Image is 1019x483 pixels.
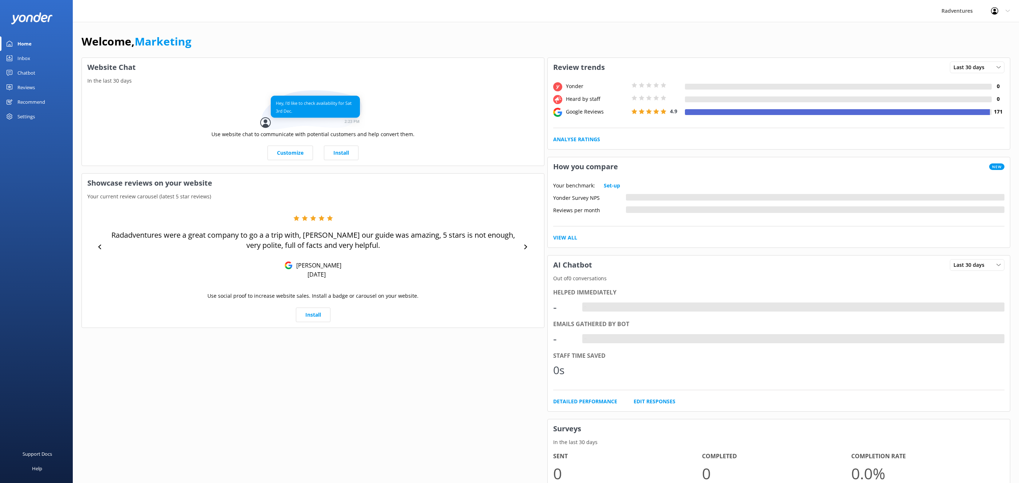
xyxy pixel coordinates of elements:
[553,361,575,379] div: 0s
[17,51,30,66] div: Inbox
[267,146,313,160] a: Customize
[553,234,577,242] a: View All
[82,77,544,85] p: In the last 30 days
[553,288,1004,297] div: Helped immediately
[17,36,32,51] div: Home
[553,206,626,213] div: Reviews per month
[548,274,1010,282] p: Out of 0 conversations
[17,80,35,95] div: Reviews
[285,261,293,269] img: Google Reviews
[11,12,53,24] img: yonder-white-logo.png
[553,298,575,316] div: -
[992,108,1004,116] h4: 171
[296,308,330,322] a: Install
[548,438,1010,446] p: In the last 30 days
[82,174,544,193] h3: Showcase reviews on your website
[82,193,544,201] p: Your current review carousel (latest 5 star reviews)
[702,452,851,461] h4: Completed
[670,108,677,115] span: 4.9
[553,351,1004,361] div: Staff time saved
[23,447,52,461] div: Support Docs
[953,63,989,71] span: Last 30 days
[548,256,598,274] h3: AI Chatbot
[582,334,588,344] div: -
[564,82,630,90] div: Yonder
[548,157,623,176] h3: How you compare
[211,130,415,138] p: Use website chat to communicate with potential customers and help convert them.
[548,419,1010,438] h3: Surveys
[564,108,630,116] div: Google Reviews
[992,82,1004,90] h4: 0
[308,270,326,278] p: [DATE]
[553,194,626,201] div: Yonder Survey NPS
[17,95,45,109] div: Recommend
[17,109,35,124] div: Settings
[135,34,191,49] a: Marketing
[992,95,1004,103] h4: 0
[110,230,516,250] p: Radadventures were a great company to go a a trip with, [PERSON_NAME] our guide was amazing, 5 st...
[82,58,544,77] h3: Website Chat
[553,330,575,348] div: -
[953,261,989,269] span: Last 30 days
[564,95,630,103] div: Heard by staff
[634,397,675,405] a: Edit Responses
[260,90,366,130] img: conversation...
[604,182,620,190] a: Set-up
[293,261,341,269] p: [PERSON_NAME]
[553,320,1004,329] div: Emails gathered by bot
[553,135,600,143] a: Analyse Ratings
[32,461,42,476] div: Help
[553,452,702,461] h4: Sent
[548,58,610,77] h3: Review trends
[324,146,358,160] a: Install
[851,452,1000,461] h4: Completion Rate
[553,182,595,190] p: Your benchmark:
[553,397,617,405] a: Detailed Performance
[82,33,191,50] h1: Welcome,
[582,302,588,312] div: -
[989,163,1004,170] span: New
[207,292,419,300] p: Use social proof to increase website sales. Install a badge or carousel on your website.
[17,66,35,80] div: Chatbot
